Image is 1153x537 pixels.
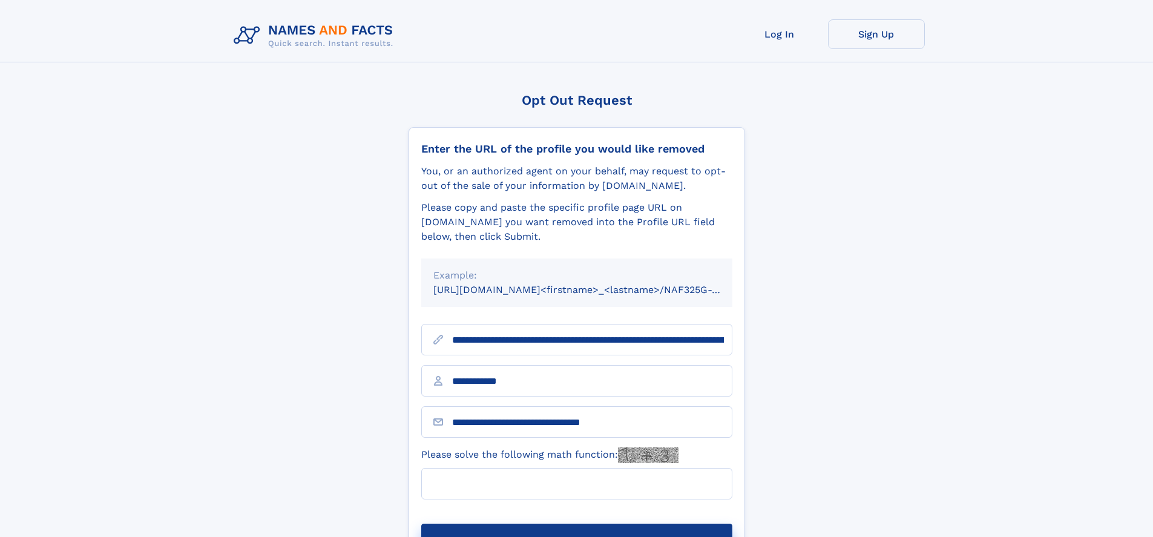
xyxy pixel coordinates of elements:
[421,142,732,156] div: Enter the URL of the profile you would like removed
[421,447,678,463] label: Please solve the following math function:
[828,19,925,49] a: Sign Up
[409,93,745,108] div: Opt Out Request
[731,19,828,49] a: Log In
[421,164,732,193] div: You, or an authorized agent on your behalf, may request to opt-out of the sale of your informatio...
[433,284,755,295] small: [URL][DOMAIN_NAME]<firstname>_<lastname>/NAF325G-xxxxxxxx
[229,19,403,52] img: Logo Names and Facts
[433,268,720,283] div: Example:
[421,200,732,244] div: Please copy and paste the specific profile page URL on [DOMAIN_NAME] you want removed into the Pr...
